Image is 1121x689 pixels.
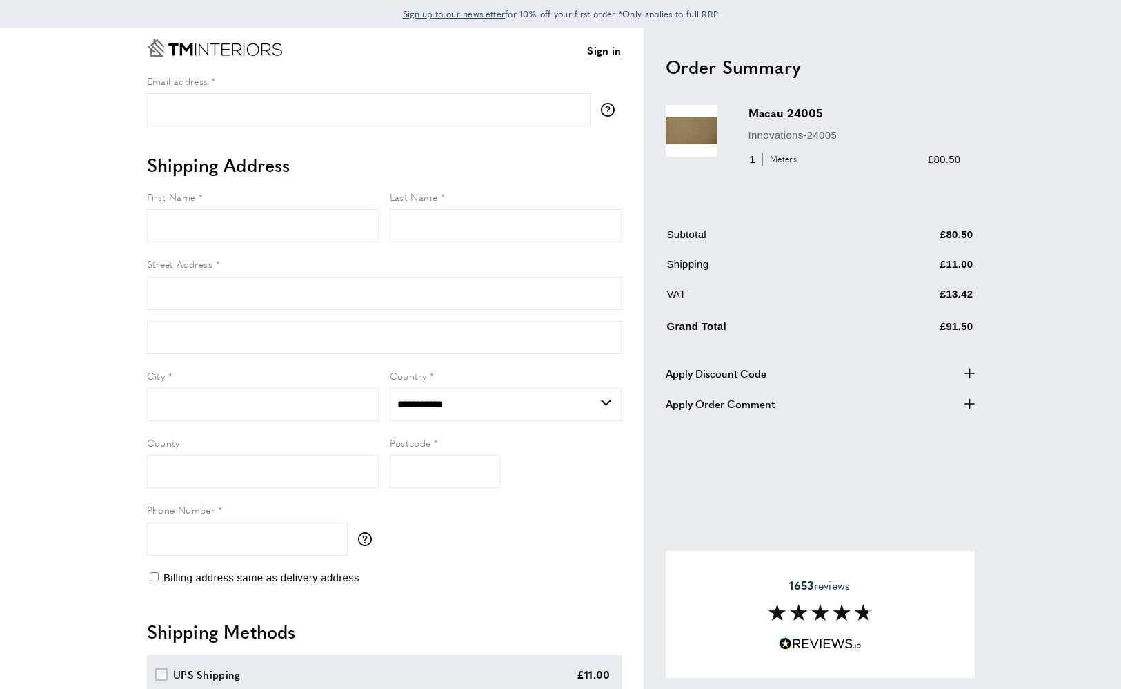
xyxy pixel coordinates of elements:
h2: Shipping Address [147,153,622,177]
a: Sign in [587,42,621,59]
td: Shipping [667,256,864,283]
td: £11.00 [864,256,973,283]
td: £91.50 [864,316,973,345]
td: £13.42 [864,286,973,313]
td: £80.50 [864,226,973,253]
button: More information [358,532,379,546]
button: More information [601,103,622,117]
div: £11.00 [577,666,611,683]
span: County [147,436,180,449]
span: for 10% off your first order *Only applies to full RRP [403,8,719,20]
span: Street Address [147,257,213,271]
span: City [147,369,166,382]
h2: Shipping Methods [147,619,622,644]
img: Reviews.io 5 stars [779,637,862,650]
span: Apply Order Comment [666,396,775,412]
span: First Name [147,190,196,204]
div: 1 [748,151,802,168]
span: reviews [789,579,850,592]
a: Go to Home page [147,39,282,57]
strong: 1653 [789,577,813,593]
img: Reviews section [768,604,872,621]
img: Macau 24005 [666,105,717,157]
td: Subtotal [667,226,864,253]
span: Last Name [390,190,438,204]
span: Phone Number [147,503,215,516]
span: Meters [762,153,800,166]
span: Apply Discount Code [666,365,766,382]
span: Billing address same as delivery address [163,572,359,583]
td: VAT [667,286,864,313]
input: Billing address same as delivery address [150,572,159,581]
p: Innovations-24005 [748,127,961,144]
td: Grand Total [667,316,864,345]
h3: Macau 24005 [748,105,961,121]
span: £80.50 [928,153,961,165]
a: Sign up to our newsletter [403,7,506,21]
span: Country [390,369,427,382]
span: Email address [147,74,208,88]
span: Sign up to our newsletter [403,8,506,20]
div: UPS Shipping [173,666,241,683]
h2: Order Summary [666,55,975,79]
span: Postcode [390,436,431,449]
